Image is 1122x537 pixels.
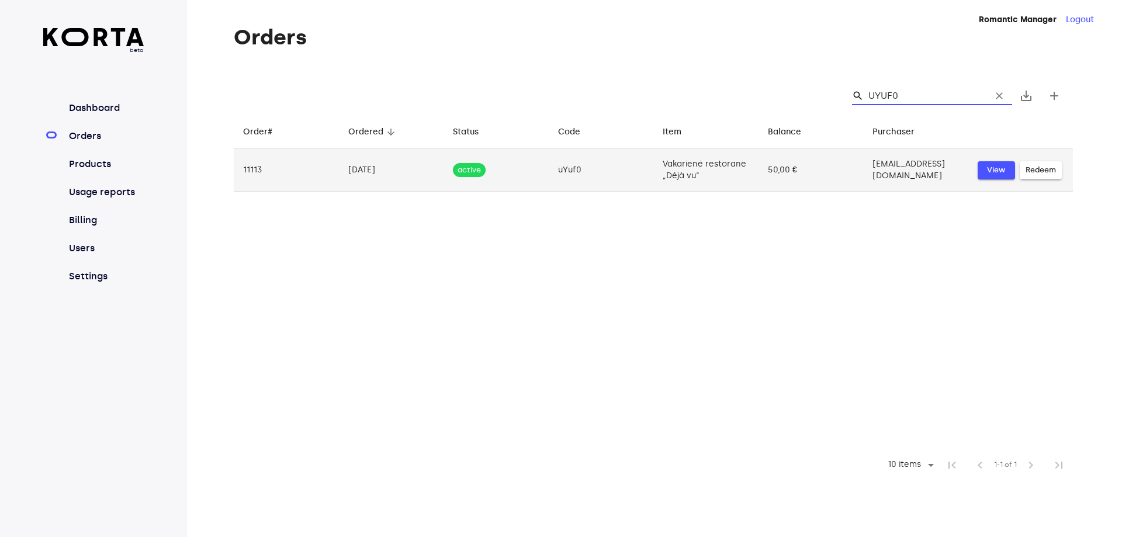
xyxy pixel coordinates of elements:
[768,125,816,139] span: Balance
[348,125,383,139] div: Ordered
[43,28,144,54] a: beta
[872,125,930,139] span: Purchaser
[243,125,272,139] div: Order#
[759,149,864,192] td: 50,00 €
[67,101,144,115] a: Dashboard
[558,125,580,139] div: Code
[43,46,144,54] span: beta
[885,460,924,470] div: 10 items
[386,127,396,137] span: arrow_downward
[1019,89,1033,103] span: save_alt
[1017,451,1045,479] span: Next Page
[653,149,759,192] td: Vakarienė restorane „Déjà vu“
[852,90,864,102] span: Search
[966,451,994,479] span: Previous Page
[994,459,1017,471] span: 1-1 of 1
[67,157,144,171] a: Products
[1040,82,1068,110] button: Create new gift card
[1020,161,1062,179] button: Redeem
[1066,14,1094,26] button: Logout
[67,269,144,283] a: Settings
[663,125,681,139] div: Item
[863,149,968,192] td: [EMAIL_ADDRESS][DOMAIN_NAME]
[768,125,801,139] div: Balance
[872,125,915,139] div: Purchaser
[1045,451,1073,479] span: Last Page
[234,149,339,192] td: 11113
[234,26,1073,49] h1: Orders
[348,125,399,139] span: Ordered
[986,83,1012,109] button: Clear Search
[558,125,595,139] span: Code
[663,125,697,139] span: Item
[979,15,1057,25] strong: Romantic Manager
[993,90,1005,102] span: clear
[549,149,654,192] td: uYuf0
[978,161,1015,179] button: View
[1012,82,1040,110] button: Export
[339,149,444,192] td: [DATE]
[67,241,144,255] a: Users
[938,451,966,479] span: First Page
[1047,89,1061,103] span: add
[880,456,938,474] div: 10 items
[453,125,494,139] span: Status
[453,125,479,139] div: Status
[67,213,144,227] a: Billing
[67,185,144,199] a: Usage reports
[868,86,982,105] input: Search
[67,129,144,143] a: Orders
[984,164,1009,177] span: View
[1026,164,1056,177] span: Redeem
[453,165,486,176] span: active
[243,125,288,139] span: Order#
[43,28,144,46] img: Korta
